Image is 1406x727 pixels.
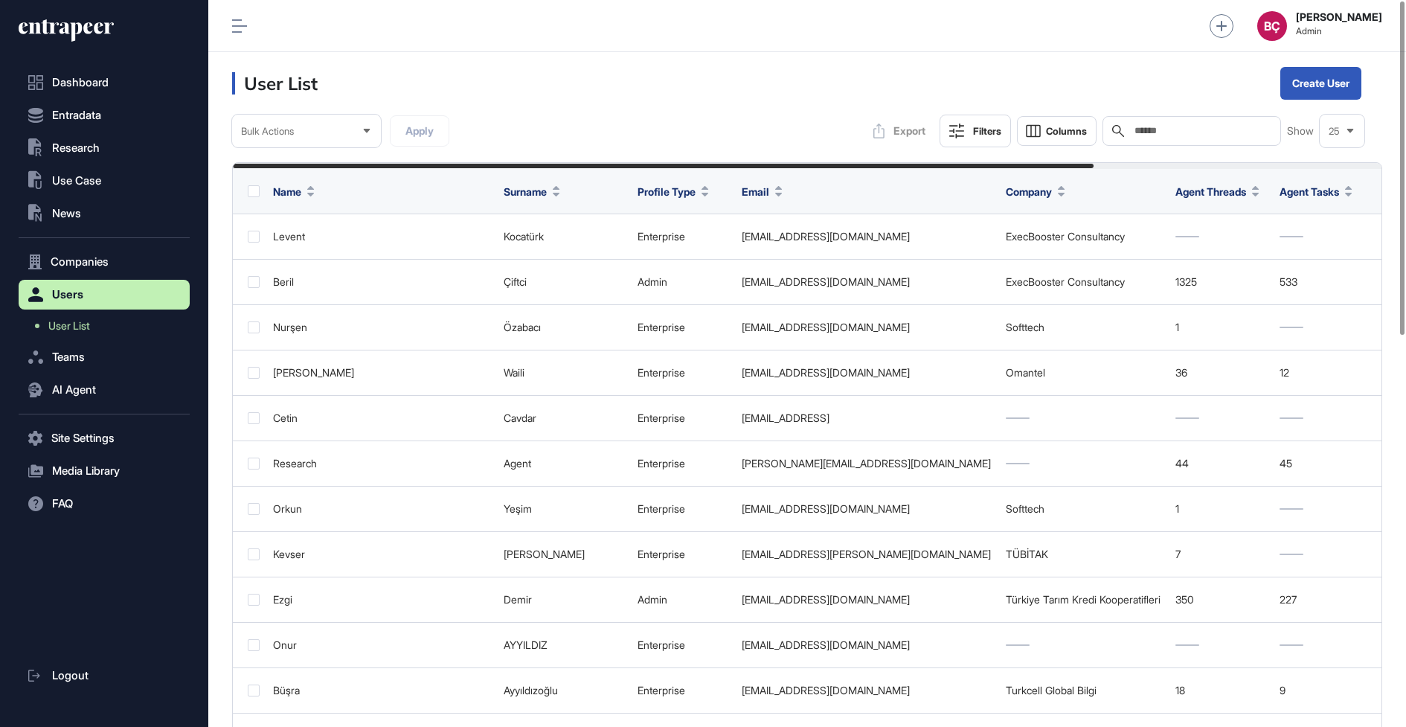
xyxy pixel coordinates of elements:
div: Research [273,458,489,470]
div: 45 [1280,458,1369,470]
div: enterprise [638,231,727,243]
div: [EMAIL_ADDRESS] [742,412,991,424]
div: Filters [973,125,1001,137]
a: User List [26,313,190,339]
span: Company [1006,184,1052,199]
div: Cavdar [504,412,623,424]
div: 350 [1175,594,1265,606]
span: Media Library [52,465,120,477]
button: Companies [19,247,190,277]
div: 7 [1175,548,1265,560]
div: [EMAIL_ADDRESS][DOMAIN_NAME] [742,231,991,243]
div: Büşra [273,685,489,696]
div: enterprise [638,458,727,470]
a: Dashboard [19,68,190,97]
span: Email [742,184,769,199]
span: FAQ [52,498,73,510]
div: [EMAIL_ADDRESS][DOMAIN_NAME] [742,685,991,696]
div: admin [638,594,727,606]
div: 44 [1175,458,1265,470]
button: Columns [1017,116,1097,146]
div: Yeşim [504,503,623,515]
h3: User List [232,72,318,95]
span: Bulk Actions [241,126,294,137]
div: Waili [504,367,623,379]
div: enterprise [638,367,727,379]
button: Agent Tasks [1280,184,1352,199]
span: User List [48,320,90,332]
button: BÇ [1257,11,1287,41]
a: Softtech [1006,321,1044,333]
button: Agent Threads [1175,184,1259,199]
span: Profile Type [638,184,696,199]
div: [EMAIL_ADDRESS][DOMAIN_NAME] [742,503,991,515]
span: Users [52,289,83,301]
div: Levent [273,231,489,243]
div: Nurşen [273,321,489,333]
button: Email [742,184,783,199]
div: [EMAIL_ADDRESS][DOMAIN_NAME] [742,367,991,379]
div: Orkun [273,503,489,515]
div: Ezgi [273,594,489,606]
div: Ayyıldızoğlu [504,685,623,696]
span: Columns [1046,126,1087,137]
div: [EMAIL_ADDRESS][DOMAIN_NAME] [742,321,991,333]
button: News [19,199,190,228]
div: 9 [1280,685,1369,696]
span: Companies [51,256,109,268]
span: AI Agent [52,384,96,396]
a: ExecBooster Consultancy [1006,230,1125,243]
div: 1 [1175,321,1265,333]
div: 12 [1280,367,1369,379]
a: Türkiye Tarım Kredi Kooperatifleri [1006,593,1161,606]
a: Softtech [1006,502,1044,515]
div: enterprise [638,685,727,696]
button: Surname [504,184,560,199]
button: Site Settings [19,423,190,453]
button: FAQ [19,489,190,519]
span: Agent Threads [1175,184,1246,199]
a: Turkcell Global Bilgi [1006,684,1097,696]
span: Agent Tasks [1280,184,1339,199]
div: Beril [273,276,489,288]
button: Teams [19,342,190,372]
span: Site Settings [51,432,115,444]
div: Çiftci [504,276,623,288]
button: Media Library [19,456,190,486]
span: Research [52,142,100,154]
button: Entradata [19,100,190,130]
a: TÜBİTAK [1006,548,1048,560]
div: [PERSON_NAME] [273,367,489,379]
div: [EMAIL_ADDRESS][DOMAIN_NAME] [742,639,991,651]
strong: [PERSON_NAME] [1296,11,1382,23]
span: Entradata [52,109,101,121]
button: Company [1006,184,1065,199]
div: Demir [504,594,623,606]
div: admin [638,276,727,288]
div: Agent [504,458,623,470]
div: 36 [1175,367,1265,379]
span: Show [1287,125,1314,137]
span: Use Case [52,175,101,187]
div: enterprise [638,503,727,515]
span: Teams [52,351,85,363]
div: 227 [1280,594,1369,606]
div: Cetin [273,412,489,424]
div: 1325 [1175,276,1265,288]
a: ExecBooster Consultancy [1006,275,1125,288]
button: Filters [940,115,1011,147]
div: enterprise [638,639,727,651]
div: [EMAIL_ADDRESS][PERSON_NAME][DOMAIN_NAME] [742,548,991,560]
span: News [52,208,81,220]
div: 18 [1175,685,1265,696]
button: Use Case [19,166,190,196]
div: enterprise [638,321,727,333]
button: Name [273,184,315,199]
button: Research [19,133,190,163]
span: Surname [504,184,547,199]
div: 533 [1280,276,1369,288]
div: [EMAIL_ADDRESS][DOMAIN_NAME] [742,594,991,606]
div: [EMAIL_ADDRESS][DOMAIN_NAME] [742,276,991,288]
a: Logout [19,661,190,691]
